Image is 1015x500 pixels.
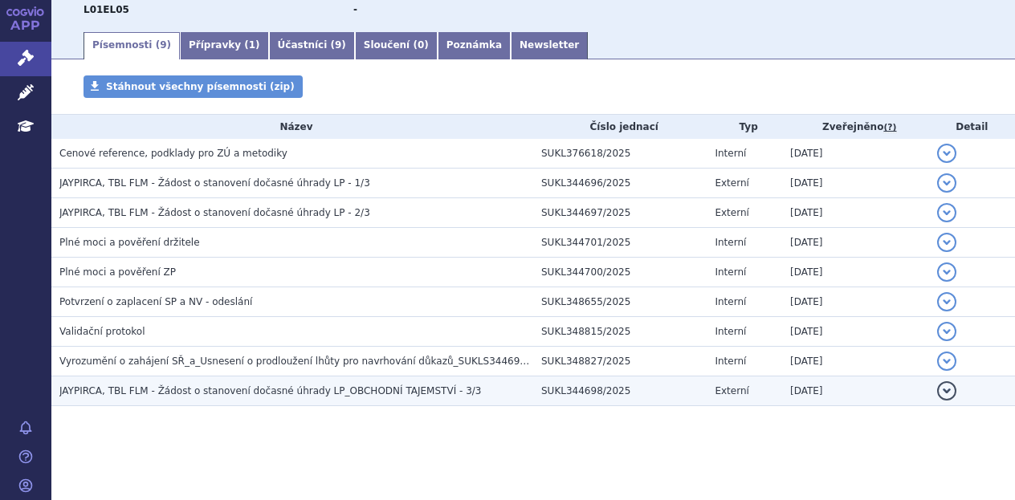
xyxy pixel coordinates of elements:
[929,115,1015,139] th: Detail
[782,115,929,139] th: Zveřejněno
[533,258,707,287] td: SUKL344700/2025
[269,32,355,59] a: Účastníci (9)
[59,177,370,189] span: JAYPIRCA, TBL FLM - Žádost o stanovení dočasné úhrady LP - 1/3
[84,75,303,98] a: Stáhnout všechny písemnosti (zip)
[438,32,511,59] a: Poznámka
[937,233,956,252] button: detail
[715,177,748,189] span: Externí
[715,385,748,396] span: Externí
[533,317,707,347] td: SUKL348815/2025
[782,287,929,317] td: [DATE]
[59,326,145,337] span: Validační protokol
[533,287,707,317] td: SUKL348655/2025
[249,39,255,51] span: 1
[84,4,129,15] strong: PIRTOBRUTINIB
[106,81,295,92] span: Stáhnout všechny písemnosti (zip)
[937,322,956,341] button: detail
[782,347,929,376] td: [DATE]
[715,326,746,337] span: Interní
[715,207,748,218] span: Externí
[715,148,746,159] span: Interní
[782,317,929,347] td: [DATE]
[715,296,746,307] span: Interní
[59,207,370,218] span: JAYPIRCA, TBL FLM - Žádost o stanovení dočasné úhrady LP - 2/3
[937,262,956,282] button: detail
[180,32,269,59] a: Přípravky (1)
[353,4,357,15] strong: -
[937,144,956,163] button: detail
[715,237,746,248] span: Interní
[715,356,746,367] span: Interní
[59,266,176,278] span: Plné moci a pověření ZP
[533,115,707,139] th: Číslo jednací
[59,385,481,396] span: JAYPIRCA, TBL FLM - Žádost o stanovení dočasné úhrady LP_OBCHODNÍ TAJEMSTVÍ - 3/3
[533,169,707,198] td: SUKL344696/2025
[937,292,956,311] button: detail
[782,258,929,287] td: [DATE]
[160,39,166,51] span: 9
[418,39,424,51] span: 0
[533,198,707,228] td: SUKL344697/2025
[84,32,180,59] a: Písemnosti (9)
[782,198,929,228] td: [DATE]
[782,169,929,198] td: [DATE]
[59,237,200,248] span: Plné moci a pověření držitele
[511,32,588,59] a: Newsletter
[715,266,746,278] span: Interní
[937,173,956,193] button: detail
[937,352,956,371] button: detail
[533,376,707,406] td: SUKL344698/2025
[533,139,707,169] td: SUKL376618/2025
[59,296,252,307] span: Potvrzení o zaplacení SP a NV - odeslání
[59,148,287,159] span: Cenové reference, podklady pro ZÚ a metodiky
[51,115,533,139] th: Název
[937,381,956,400] button: detail
[937,203,956,222] button: detail
[533,228,707,258] td: SUKL344701/2025
[335,39,341,51] span: 9
[782,139,929,169] td: [DATE]
[707,115,782,139] th: Typ
[355,32,438,59] a: Sloučení (0)
[59,356,554,367] span: Vyrozumění o zahájení SŘ_a_Usnesení o prodloužení lhůty pro navrhování důkazů_SUKLS344696/2025
[883,122,896,133] abbr: (?)
[782,376,929,406] td: [DATE]
[533,347,707,376] td: SUKL348827/2025
[782,228,929,258] td: [DATE]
